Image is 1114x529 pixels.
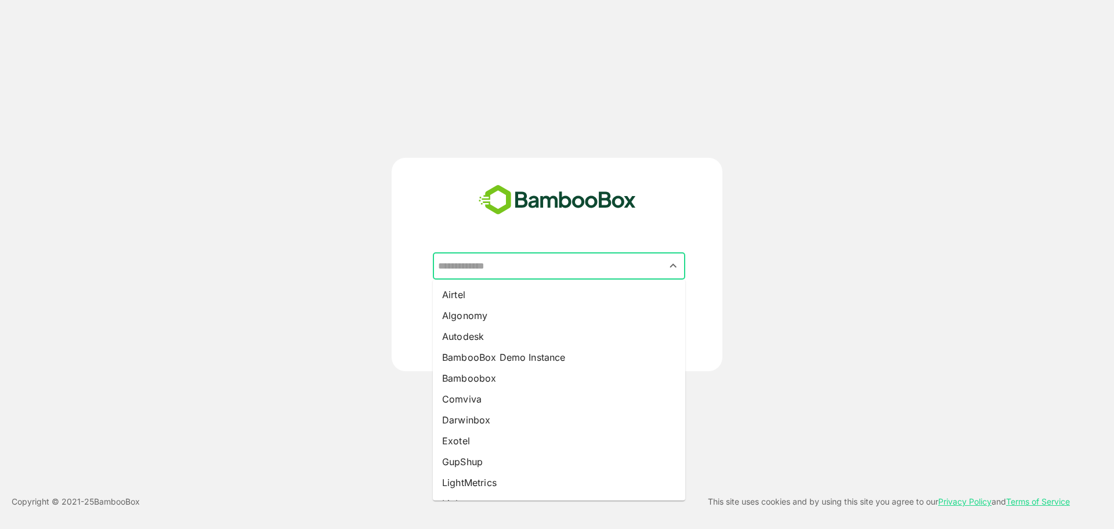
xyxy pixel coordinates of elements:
[433,430,685,451] li: Exotel
[433,389,685,410] li: Comviva
[472,181,642,219] img: bamboobox
[708,495,1070,509] p: This site uses cookies and by using this site you agree to our and
[433,347,685,368] li: BambooBox Demo Instance
[665,258,681,274] button: Close
[433,284,685,305] li: Airtel
[433,493,685,514] li: Lightstorm
[12,495,140,509] p: Copyright © 2021- 25 BambooBox
[433,472,685,493] li: LightMetrics
[433,305,685,326] li: Algonomy
[938,497,992,506] a: Privacy Policy
[1006,497,1070,506] a: Terms of Service
[433,451,685,472] li: GupShup
[433,326,685,347] li: Autodesk
[433,410,685,430] li: Darwinbox
[433,368,685,389] li: Bamboobox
